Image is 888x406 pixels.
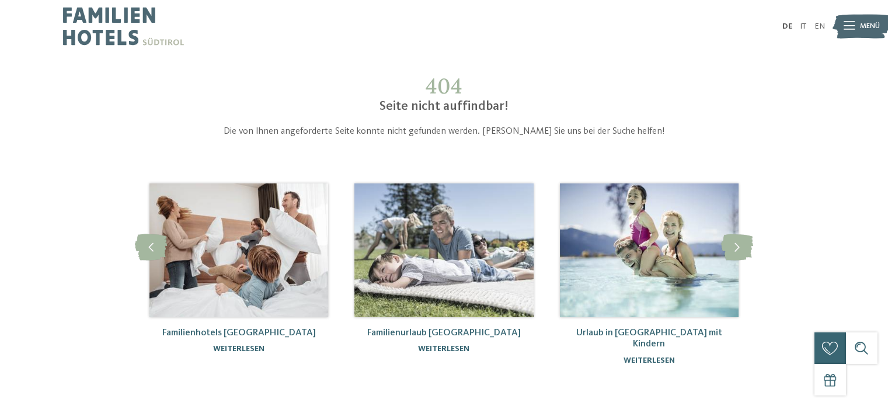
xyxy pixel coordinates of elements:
[367,328,521,338] a: Familienurlaub [GEOGRAPHIC_DATA]
[560,183,739,317] img: 404
[379,100,509,113] span: Seite nicht auffindbar!
[782,22,792,30] a: DE
[213,345,264,353] a: weiterlesen
[814,22,825,30] a: EN
[800,22,806,30] a: IT
[576,328,722,349] a: Urlaub in [GEOGRAPHIC_DATA] mit Kindern
[426,72,462,99] span: 404
[624,356,675,365] a: weiterlesen
[162,328,316,338] a: Familienhotels [GEOGRAPHIC_DATA]
[418,345,469,353] a: weiterlesen
[354,183,533,317] img: 404
[194,125,694,138] p: Die von Ihnen angeforderte Seite konnte nicht gefunden werden. [PERSON_NAME] Sie uns bei der Such...
[860,21,880,32] span: Menü
[149,183,328,317] img: 404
